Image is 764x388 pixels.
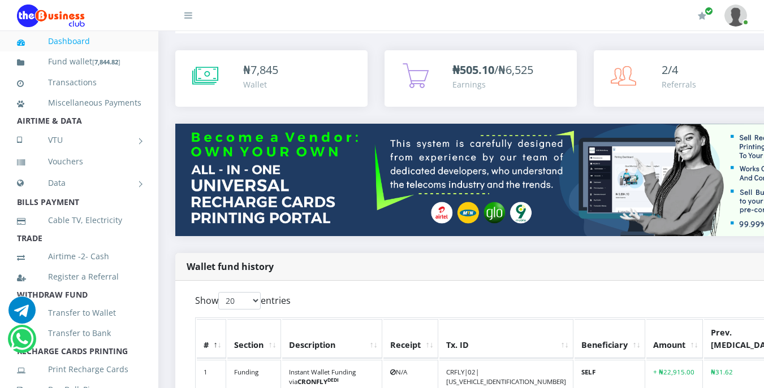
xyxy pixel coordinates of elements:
img: Logo [17,5,85,27]
th: #: activate to sort column descending [197,319,226,359]
th: Tx. ID: activate to sort column ascending [439,319,573,359]
th: Section: activate to sort column ascending [227,319,281,359]
a: Transfer to Wallet [17,300,141,326]
a: Transfer to Bank [17,320,141,346]
i: Renew/Upgrade Subscription [698,11,706,20]
div: ₦ [243,62,278,79]
b: ₦505.10 [452,62,494,77]
a: Dashboard [17,28,141,54]
a: Vouchers [17,149,141,175]
span: 2/4 [662,62,678,77]
div: Wallet [243,79,278,90]
th: Receipt: activate to sort column ascending [383,319,438,359]
label: Show entries [195,292,291,309]
div: Earnings [452,79,533,90]
a: Airtime -2- Cash [17,243,141,269]
a: Chat for support [8,305,36,324]
a: ₦7,845 Wallet [175,50,368,107]
sup: DEDI [327,377,339,383]
a: Data [17,169,141,197]
b: CRONFLY [297,377,339,386]
div: Referrals [662,79,696,90]
strong: Wallet fund history [187,260,274,273]
span: Renew/Upgrade Subscription [705,7,713,15]
th: Amount: activate to sort column ascending [646,319,703,359]
a: Fund wallet[7,844.82] [17,49,141,75]
a: Chat for support [10,334,33,352]
th: Beneficiary: activate to sort column ascending [575,319,645,359]
img: User [724,5,747,27]
th: Description: activate to sort column ascending [282,319,382,359]
span: /₦6,525 [452,62,533,77]
a: ₦505.10/₦6,525 Earnings [385,50,577,107]
a: Cable TV, Electricity [17,207,141,233]
a: Print Recharge Cards [17,356,141,382]
a: VTU [17,126,141,154]
span: 7,845 [251,62,278,77]
small: [ ] [92,58,120,66]
a: Register a Referral [17,264,141,290]
a: Miscellaneous Payments [17,90,141,116]
select: Showentries [218,292,261,309]
b: 7,844.82 [94,58,118,66]
a: Transactions [17,69,141,95]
